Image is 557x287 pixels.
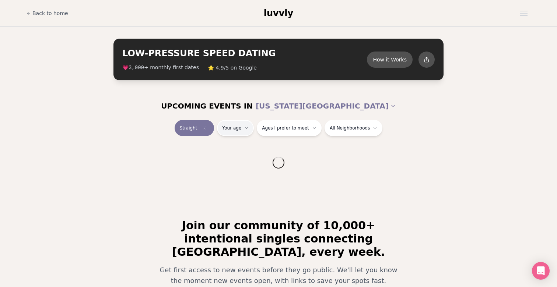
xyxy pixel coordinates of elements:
a: Back to home [27,6,68,21]
button: All Neighborhoods [325,120,382,136]
span: 3,000 [129,65,144,71]
span: UPCOMING EVENTS IN [161,101,253,111]
button: StraightClear event type filter [175,120,214,136]
span: luvvly [264,8,293,18]
span: 💗 + monthly first dates [122,64,199,71]
a: luvvly [264,7,293,19]
button: Open menu [517,8,530,19]
h2: LOW-PRESSURE SPEED DATING [122,47,367,59]
button: [US_STATE][GEOGRAPHIC_DATA] [256,98,396,114]
span: ⭐ 4.9/5 on Google [208,64,257,71]
button: Ages I prefer to meet [257,120,322,136]
span: Back to home [32,10,68,17]
button: Your age [217,120,254,136]
h2: Join our community of 10,000+ intentional singles connecting [GEOGRAPHIC_DATA], every week. [149,219,408,259]
div: Open Intercom Messenger [532,262,550,280]
span: All Neighborhoods [330,125,370,131]
p: Get first access to new events before they go public. We'll let you know the moment new events op... [155,265,402,286]
button: How it Works [367,52,413,68]
span: Clear event type filter [200,124,209,132]
span: Ages I prefer to meet [262,125,309,131]
span: Your age [222,125,241,131]
span: Straight [180,125,197,131]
